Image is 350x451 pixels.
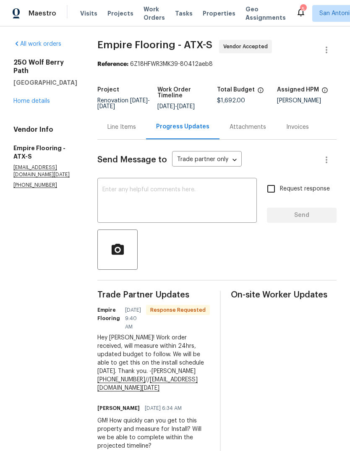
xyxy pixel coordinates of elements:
[231,291,337,299] span: On-site Worker Updates
[286,123,309,131] div: Invoices
[97,417,210,450] div: GM! How quickly can you get to this property and measure for Install? Will we be able to complete...
[217,98,245,104] span: $1,692.00
[145,404,182,412] span: [DATE] 6:34 AM
[223,42,271,51] span: Vendor Accepted
[13,41,61,47] a: All work orders
[246,5,286,22] span: Geo Assignments
[130,98,148,104] span: [DATE]
[13,78,77,87] h5: [GEOGRAPHIC_DATA]
[172,153,242,167] div: Trade partner only
[300,5,306,13] div: 5
[97,404,140,412] h6: [PERSON_NAME]
[13,165,70,177] chrome_annotation: [EMAIL_ADDRESS][DOMAIN_NAME][DATE]
[147,306,209,314] span: Response Requested
[13,182,57,188] chrome_annotation: [PHONE_NUMBER]
[177,104,195,109] span: [DATE]
[97,306,120,323] h6: Empire Flooring
[107,9,133,18] span: Projects
[107,123,136,131] div: Line Items
[280,185,330,193] span: Request response
[97,87,119,93] h5: Project
[97,334,210,392] div: Hey [PERSON_NAME]! Work order received, will measure within 24hrs, updated budget to follow. We w...
[13,125,77,134] h4: Vendor Info
[13,98,50,104] a: Home details
[277,87,319,93] h5: Assigned HPM
[157,87,217,99] h5: Work Order Timeline
[97,377,145,383] chrome_annotation: [PHONE_NUMBER]
[97,40,212,50] span: Empire Flooring - ATX-S
[144,5,165,22] span: Work Orders
[97,104,115,109] span: [DATE]
[125,306,141,331] span: [DATE] 9:40 AM
[97,98,150,109] span: -
[13,58,77,75] h2: 250 Wolf Berry Path
[97,156,167,164] span: Send Message to
[230,123,266,131] div: Attachments
[157,104,195,109] span: -
[175,10,193,16] span: Tasks
[29,9,56,18] span: Maestro
[97,291,210,299] span: Trade Partner Updates
[203,9,235,18] span: Properties
[157,104,175,109] span: [DATE]
[217,87,255,93] h5: Total Budget
[156,123,209,131] div: Progress Updates
[97,60,337,68] div: 6Z18HFWR3MK39-80412aeb8
[257,87,264,98] span: The total cost of line items that have been proposed by Opendoor. This sum includes line items th...
[97,61,128,67] b: Reference:
[97,98,150,109] span: Renovation
[277,98,337,104] div: [PERSON_NAME]
[321,87,328,98] span: The hpm assigned to this work order.
[80,9,97,18] span: Visits
[13,144,77,161] h5: Empire Flooring - ATX-S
